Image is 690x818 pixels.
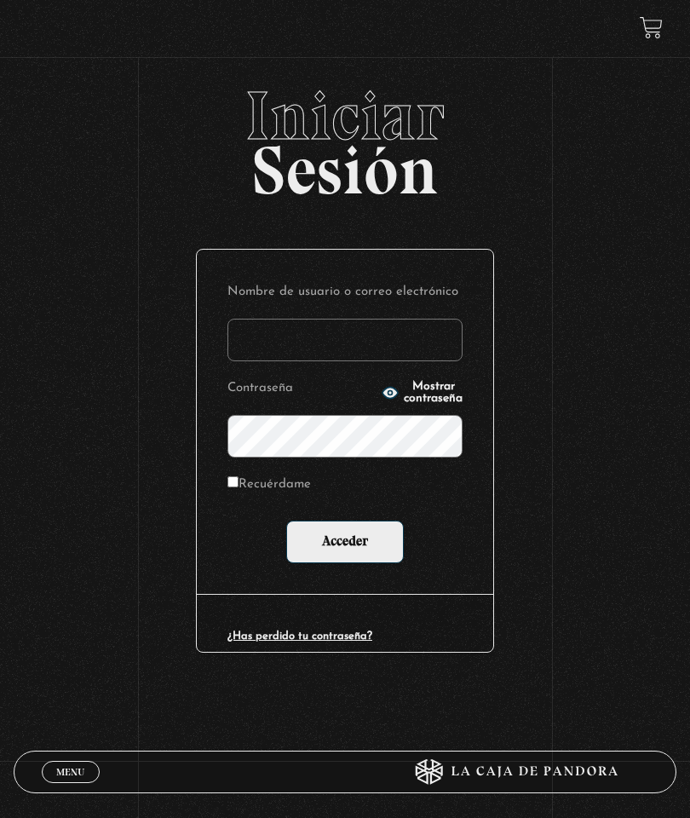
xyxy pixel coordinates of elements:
button: Mostrar contraseña [382,381,463,405]
input: Recuérdame [227,476,239,487]
a: View your shopping cart [640,16,663,39]
label: Nombre de usuario o correo electrónico [227,280,463,305]
label: Recuérdame [227,473,311,498]
a: ¿Has perdido tu contraseña? [227,631,372,642]
span: Mostrar contraseña [404,381,463,405]
h2: Sesión [14,82,676,191]
span: Cerrar [50,781,90,793]
span: Menu [56,767,84,777]
label: Contraseña [227,377,377,401]
span: Iniciar [14,82,676,150]
input: Acceder [286,521,404,563]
